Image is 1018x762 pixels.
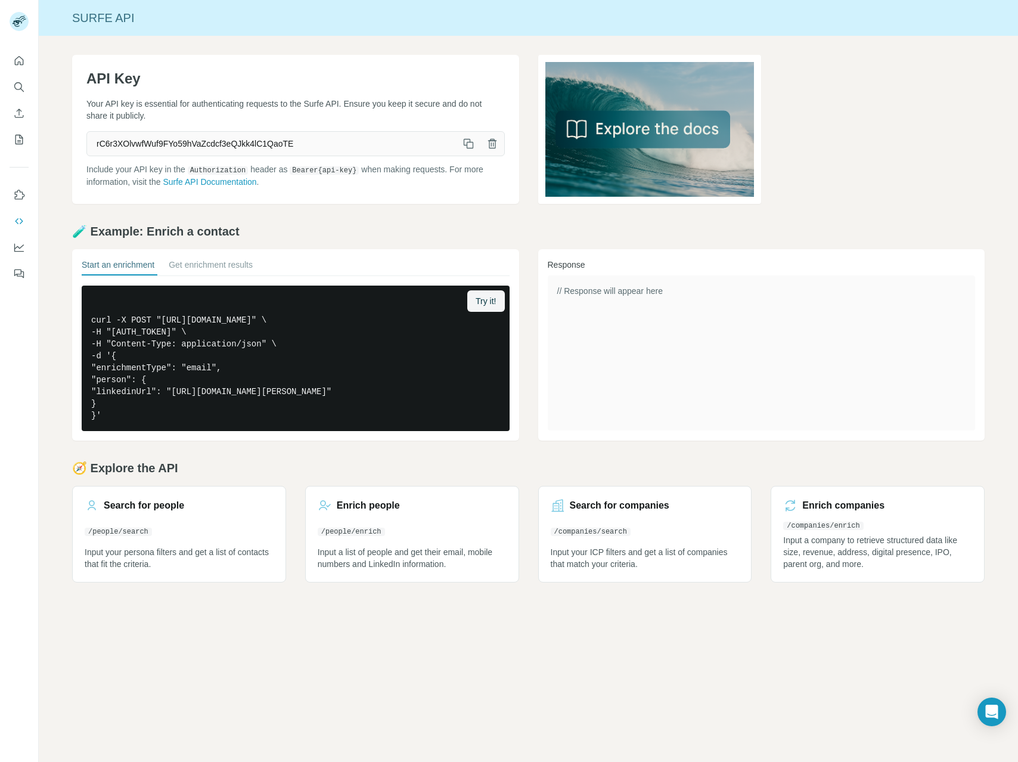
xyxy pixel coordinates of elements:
[163,177,256,187] a: Surfe API Documentation
[10,129,29,150] button: My lists
[82,259,154,275] button: Start an enrichment
[169,259,253,275] button: Get enrichment results
[337,498,400,513] h3: Enrich people
[82,286,510,431] pre: curl -X POST "[URL][DOMAIN_NAME]" \ -H "[AUTH_TOKEN]" \ -H "Content-Type: application/json" \ -d ...
[318,528,385,536] code: /people/enrich
[557,286,663,296] span: // Response will appear here
[10,184,29,206] button: Use Surfe on LinkedIn
[10,103,29,124] button: Enrich CSV
[476,295,496,307] span: Try it!
[783,534,972,570] p: Input a company to retrieve structured data like size, revenue, address, digital presence, IPO, p...
[551,546,740,570] p: Input your ICP filters and get a list of companies that match your criteria.
[10,76,29,98] button: Search
[10,237,29,258] button: Dashboard
[467,290,504,312] button: Try it!
[10,50,29,72] button: Quick start
[72,223,985,240] h2: 🧪 Example: Enrich a contact
[85,528,152,536] code: /people/search
[548,259,976,271] h3: Response
[72,486,286,583] a: Search for people/people/searchInput your persona filters and get a list of contacts that fit the...
[86,163,505,188] p: Include your API key in the header as when making requests. For more information, visit the .
[87,133,457,154] span: rC6r3XOlvwfWuf9FYo59hVaZcdcf3eQJkk4lC1QaoTE
[10,263,29,284] button: Feedback
[10,210,29,232] button: Use Surfe API
[85,546,274,570] p: Input your persona filters and get a list of contacts that fit the criteria.
[977,698,1006,726] div: Open Intercom Messenger
[771,486,985,583] a: Enrich companies/companies/enrichInput a company to retrieve structured data like size, revenue, ...
[305,486,519,583] a: Enrich people/people/enrichInput a list of people and get their email, mobile numbers and LinkedI...
[72,460,985,476] h2: 🧭 Explore the API
[290,166,359,175] code: Bearer {api-key}
[570,498,669,513] h3: Search for companies
[86,69,505,88] h1: API Key
[802,498,884,513] h3: Enrich companies
[783,522,863,530] code: /companies/enrich
[39,10,1018,26] div: Surfe API
[538,486,752,583] a: Search for companies/companies/searchInput your ICP filters and get a list of companies that matc...
[104,498,184,513] h3: Search for people
[188,166,249,175] code: Authorization
[86,98,505,122] p: Your API key is essential for authenticating requests to the Surfe API. Ensure you keep it secure...
[551,528,631,536] code: /companies/search
[318,546,507,570] p: Input a list of people and get their email, mobile numbers and LinkedIn information.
